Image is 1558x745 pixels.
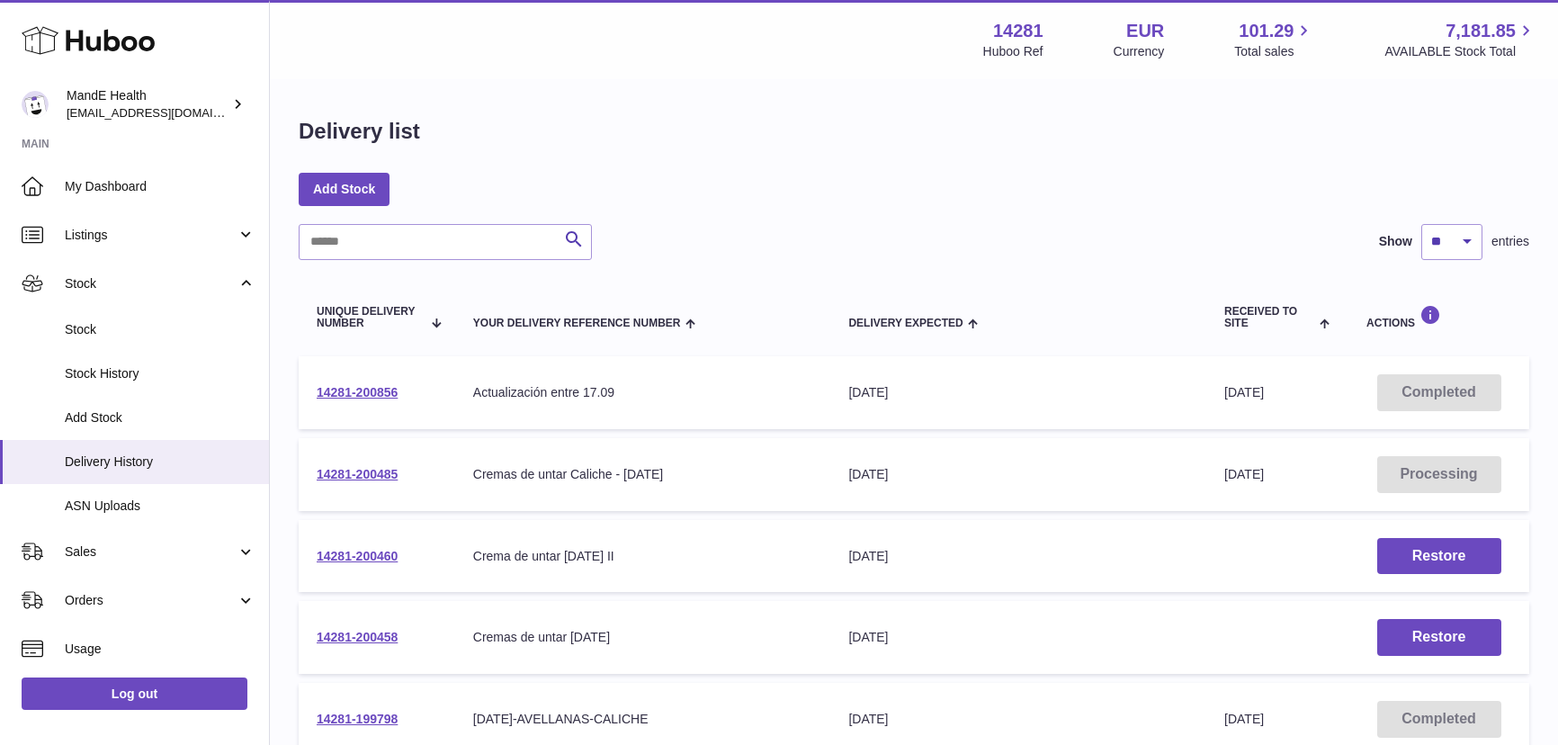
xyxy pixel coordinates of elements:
button: Restore [1377,619,1501,656]
strong: 14281 [993,19,1043,43]
img: internalAdmin-14281@internal.huboo.com [22,91,49,118]
span: Delivery History [65,453,255,471]
div: Actions [1366,305,1511,329]
span: My Dashboard [65,178,255,195]
span: Listings [65,227,237,244]
a: 14281-199798 [317,712,398,726]
label: Show [1379,233,1412,250]
div: Currency [1114,43,1165,60]
div: [DATE] [848,466,1188,483]
span: entries [1491,233,1529,250]
span: Received to Site [1224,306,1315,329]
span: AVAILABLE Stock Total [1384,43,1536,60]
span: Delivery Expected [848,318,963,329]
a: 14281-200458 [317,630,398,644]
span: [EMAIL_ADDRESS][DOMAIN_NAME] [67,105,264,120]
div: [DATE] [848,711,1188,728]
span: Stock [65,321,255,338]
div: [DATE]-AVELLANAS-CALICHE [473,711,813,728]
span: 101.29 [1239,19,1294,43]
button: Restore [1377,538,1501,575]
span: Unique Delivery Number [317,306,421,329]
span: 7,181.85 [1446,19,1516,43]
span: Usage [65,641,255,658]
div: Actualización entre 17.09 [473,384,813,401]
a: 101.29 Total sales [1234,19,1314,60]
div: [DATE] [848,548,1188,565]
span: Orders [65,592,237,609]
span: Your Delivery Reference Number [473,318,681,329]
div: Cremas de untar [DATE] [473,629,813,646]
div: MandE Health [67,87,228,121]
span: ASN Uploads [65,498,255,515]
a: 7,181.85 AVAILABLE Stock Total [1384,19,1536,60]
span: [DATE] [1224,385,1264,399]
span: Add Stock [65,409,255,426]
div: Cremas de untar Caliche - [DATE] [473,466,813,483]
a: Log out [22,678,247,710]
span: [DATE] [1224,712,1264,726]
span: Stock History [65,365,255,382]
div: Huboo Ref [983,43,1043,60]
a: 14281-200485 [317,467,398,481]
div: [DATE] [848,629,1188,646]
span: Stock [65,275,237,292]
a: 14281-200856 [317,385,398,399]
strong: EUR [1126,19,1164,43]
h1: Delivery list [299,117,420,146]
div: Crema de untar [DATE] II [473,548,813,565]
a: 14281-200460 [317,549,398,563]
span: [DATE] [1224,467,1264,481]
span: Total sales [1234,43,1314,60]
div: [DATE] [848,384,1188,401]
a: Add Stock [299,173,389,205]
span: Sales [65,543,237,561]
